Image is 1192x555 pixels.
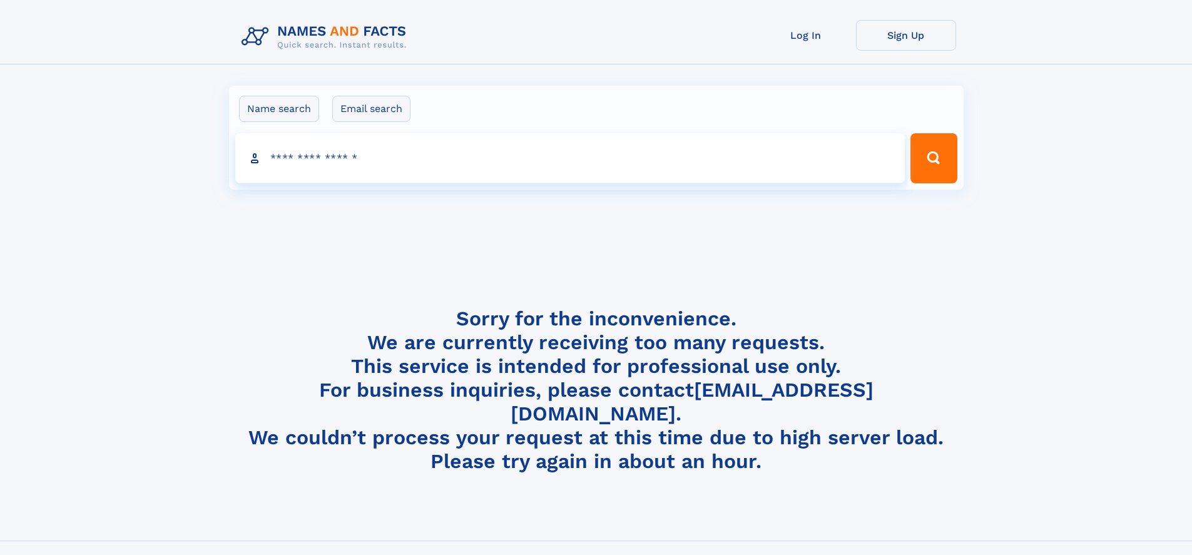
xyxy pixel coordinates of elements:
[756,20,856,51] a: Log In
[511,378,874,425] a: [EMAIL_ADDRESS][DOMAIN_NAME]
[239,96,319,122] label: Name search
[237,20,417,54] img: Logo Names and Facts
[332,96,410,122] label: Email search
[856,20,956,51] a: Sign Up
[910,133,957,183] button: Search Button
[235,133,905,183] input: search input
[237,307,956,474] h4: Sorry for the inconvenience. We are currently receiving too many requests. This service is intend...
